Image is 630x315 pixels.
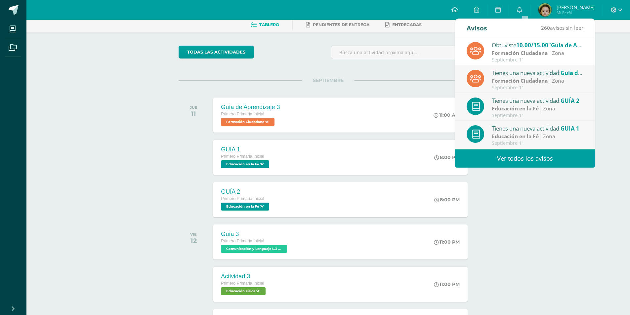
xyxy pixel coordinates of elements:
div: 8:00 PM [434,154,460,160]
span: SEPTIEMBRE [302,77,354,83]
div: VIE [190,232,197,237]
div: JUE [190,105,197,110]
a: Pendientes de entrega [306,20,369,30]
div: | Zona [492,77,584,85]
div: | Zona [492,105,584,112]
span: avisos sin leer [541,24,583,31]
div: Tienes una nueva actividad: [492,96,584,105]
div: Guía 3 [221,231,289,238]
span: Educación en la Fé 'A' [221,203,269,211]
span: [PERSON_NAME] [557,4,595,11]
div: GUIA 1 [221,146,271,153]
div: Septiembre 11 [492,113,584,118]
span: Mi Perfil [557,10,595,16]
span: 10.00/15.00 [516,41,548,49]
span: Comunicación y Lenguaje L.3 (Inglés y Laboratorio) 'A' [221,245,287,253]
div: | Zona [492,133,584,140]
div: 11:00 PM [434,239,460,245]
span: Tablero [259,22,279,27]
a: todas las Actividades [179,46,254,59]
div: GUÍA 2 [221,188,271,195]
strong: Educación en la Fé [492,105,539,112]
span: Entregadas [392,22,422,27]
div: | Zona [492,49,584,57]
span: Pendientes de entrega [313,22,369,27]
div: Septiembre 11 [492,57,584,63]
div: Actividad 3 [221,273,267,280]
strong: Educación en la Fé [492,133,539,140]
span: Primero Primaria Inicial [221,196,264,201]
div: Tienes una nueva actividad: [492,68,584,77]
span: Primero Primaria Inicial [221,281,264,286]
div: 11:00 AM [434,112,460,118]
span: GUÍA 2 [561,97,579,104]
div: Tienes una nueva actividad: [492,124,584,133]
span: Formación Ciudadana 'A' [221,118,274,126]
a: Entregadas [385,20,422,30]
span: Primero Primaria Inicial [221,154,264,159]
div: Obtuviste en [492,41,584,49]
span: 260 [541,24,550,31]
span: GUIA 1 [561,125,579,132]
div: 8:00 PM [434,197,460,203]
span: "Guía de Aprendizaje 3" [548,41,614,49]
span: Educación Física 'A' [221,287,266,295]
div: 11:00 PM [434,281,460,287]
div: Guía de Aprendizaje 3 [221,104,280,111]
strong: Formación Ciudadana [492,77,548,84]
div: 11 [190,110,197,118]
a: Tablero [251,20,279,30]
div: Septiembre 11 [492,85,584,91]
div: Septiembre 11 [492,140,584,146]
a: Ver todos los avisos [455,149,595,168]
span: Primero Primaria Inicial [221,112,264,116]
span: Educación en la Fé 'A' [221,160,269,168]
span: Guía de Aprendizaje 3 [561,69,621,77]
img: 7ff98a0830c70c559754390acf6849e5.png [538,3,552,17]
div: 12 [190,237,197,245]
input: Busca una actividad próxima aquí... [331,46,478,59]
strong: Formación Ciudadana [492,49,548,57]
span: Primero Primaria Inicial [221,239,264,243]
